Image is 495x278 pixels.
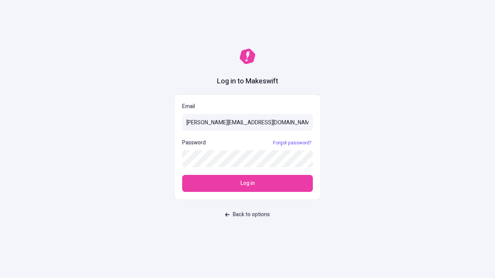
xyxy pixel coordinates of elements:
[220,208,275,222] button: Back to options
[217,76,278,86] h1: Log in to Makeswift
[233,210,270,219] span: Back to options
[182,114,313,131] input: Email
[271,140,313,146] a: Forgot password?
[241,179,255,188] span: Log in
[182,102,313,111] p: Email
[182,139,206,147] p: Password
[182,175,313,192] button: Log in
